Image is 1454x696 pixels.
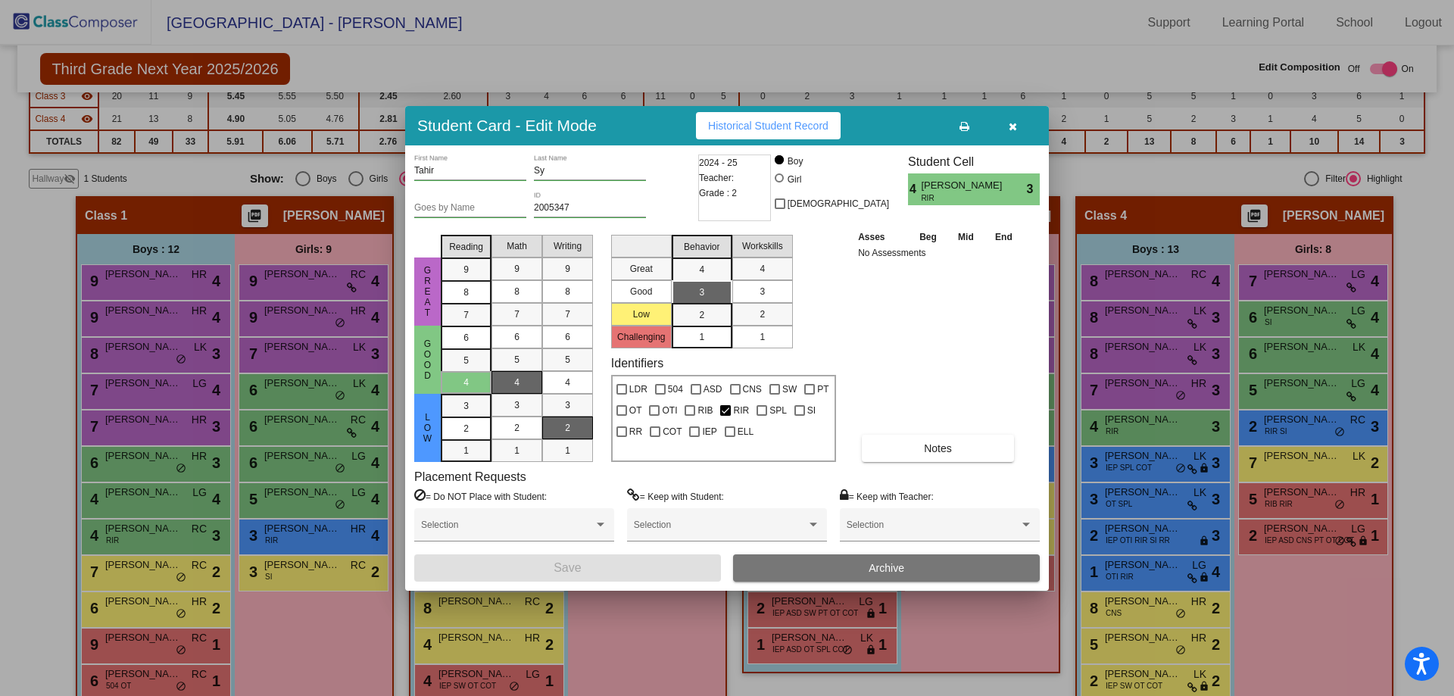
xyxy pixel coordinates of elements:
[463,376,469,389] span: 4
[668,380,683,398] span: 504
[565,285,570,298] span: 8
[565,376,570,389] span: 4
[565,353,570,367] span: 5
[787,173,802,186] div: Girl
[769,401,787,420] span: SPL
[534,203,646,214] input: Enter ID
[514,353,520,367] span: 5
[421,412,435,444] span: Low
[565,421,570,435] span: 2
[684,240,719,254] span: Behavior
[733,554,1040,582] button: Archive
[629,380,647,398] span: LDR
[854,245,1023,261] td: No Assessments
[908,180,921,198] span: 4
[565,262,570,276] span: 9
[760,262,765,276] span: 4
[463,422,469,435] span: 2
[908,154,1040,169] h3: Student Cell
[554,561,581,574] span: Save
[554,239,582,253] span: Writing
[921,178,1005,193] span: [PERSON_NAME]
[743,380,762,398] span: CNS
[414,554,721,582] button: Save
[947,229,984,245] th: Mid
[514,307,520,321] span: 7
[514,444,520,457] span: 1
[611,356,663,370] label: Identifiers
[697,401,713,420] span: RIB
[463,263,469,276] span: 9
[414,488,547,504] label: = Do NOT Place with Student:
[699,170,734,186] span: Teacher:
[463,308,469,322] span: 7
[782,380,797,398] span: SW
[514,421,520,435] span: 2
[565,398,570,412] span: 3
[787,154,803,168] div: Boy
[507,239,527,253] span: Math
[699,186,737,201] span: Grade : 2
[629,401,642,420] span: OT
[909,229,948,245] th: Beg
[627,488,724,504] label: = Keep with Student:
[742,239,783,253] span: Workskills
[699,286,704,299] span: 3
[514,330,520,344] span: 6
[463,286,469,299] span: 8
[869,562,904,574] span: Archive
[704,380,722,398] span: ASD
[840,488,934,504] label: = Keep with Teacher:
[463,331,469,345] span: 6
[514,398,520,412] span: 3
[565,444,570,457] span: 1
[565,307,570,321] span: 7
[921,192,994,204] span: RIR
[463,444,469,457] span: 1
[702,423,716,441] span: IEP
[565,330,570,344] span: 6
[862,435,1014,462] button: Notes
[1027,180,1040,198] span: 3
[760,330,765,344] span: 1
[854,229,909,245] th: Asses
[984,229,1024,245] th: End
[760,307,765,321] span: 2
[696,112,841,139] button: Historical Student Record
[514,285,520,298] span: 8
[417,116,597,135] h3: Student Card - Edit Mode
[699,330,704,344] span: 1
[733,401,749,420] span: RIR
[414,203,526,214] input: goes by name
[699,263,704,276] span: 4
[463,399,469,413] span: 3
[514,376,520,389] span: 4
[699,155,738,170] span: 2024 - 25
[663,423,682,441] span: COT
[414,470,526,484] label: Placement Requests
[788,195,889,213] span: [DEMOGRAPHIC_DATA]
[807,401,816,420] span: SI
[449,240,483,254] span: Reading
[817,380,828,398] span: PT
[708,120,828,132] span: Historical Student Record
[463,354,469,367] span: 5
[699,308,704,322] span: 2
[421,339,435,381] span: Good
[760,285,765,298] span: 3
[629,423,642,441] span: RR
[421,265,435,318] span: Great
[662,401,677,420] span: OTI
[924,442,952,454] span: Notes
[738,423,754,441] span: ELL
[514,262,520,276] span: 9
